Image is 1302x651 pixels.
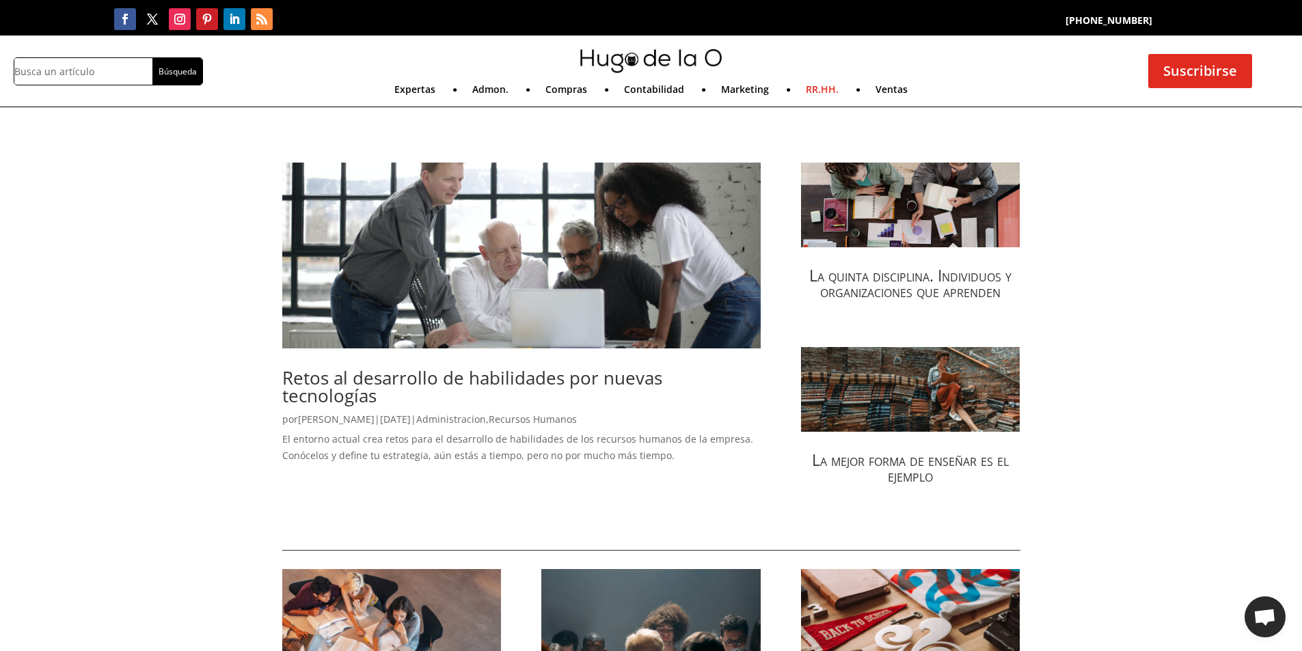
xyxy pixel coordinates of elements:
input: Busca un artículo [14,58,152,85]
p: [PHONE_NUMBER] [916,12,1302,29]
a: Seguir en Instagram [169,8,191,30]
a: Seguir en LinkedIn [223,8,245,30]
img: La quinta disciplina. Individuos y organizaciones que aprenden [801,163,1020,247]
a: Marketing [721,85,769,100]
a: La mejor forma de enseñar es el ejemplo [812,449,1009,486]
div: Chat abierto [1245,596,1286,637]
a: Compras [545,85,587,100]
a: mini-hugo-de-la-o-logo [580,63,722,76]
a: RR.HH. [806,85,839,100]
a: Contabilidad [624,85,684,100]
a: Seguir en Facebook [114,8,136,30]
p: por | | , [282,411,761,428]
img: mini-hugo-de-la-o-logo [580,49,722,73]
span: [DATE] [380,413,411,426]
a: [PERSON_NAME] [298,413,375,426]
a: Recursos Humanos [489,413,577,426]
a: Admon. [472,85,508,100]
img: La mejor forma de enseñar es el ejemplo [801,347,1020,432]
p: El entorno actual crea retos para el desarrollo de habilidades de los recursos humanos de la empr... [282,431,761,464]
a: Seguir en RSS [251,8,273,30]
a: Ventas [876,85,908,100]
a: Administracion [416,413,486,426]
a: La quinta disciplina. Individuos y organizaciones que aprenden [809,264,1012,302]
a: Seguir en Pinterest [196,8,218,30]
input: Búsqueda [152,58,202,85]
a: Suscribirse [1148,54,1252,88]
img: Retos al desarrollo de habilidades por nuevas tecnologías [282,163,761,348]
a: Retos al desarrollo de habilidades por nuevas tecnologías [282,365,662,408]
a: Expertas [394,85,435,100]
a: Seguir en X [141,8,163,30]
